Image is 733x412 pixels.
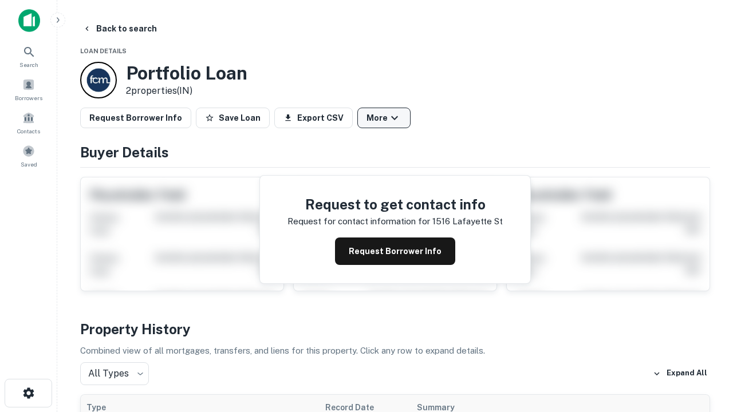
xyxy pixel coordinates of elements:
h4: Request to get contact info [287,194,503,215]
a: Saved [3,140,54,171]
h4: Property History [80,319,710,339]
button: Export CSV [274,108,353,128]
img: capitalize-icon.png [18,9,40,32]
h3: Portfolio Loan [126,62,247,84]
span: Borrowers [15,93,42,102]
p: 2 properties (IN) [126,84,247,98]
iframe: Chat Widget [676,284,733,339]
span: Search [19,60,38,69]
a: Search [3,41,54,72]
button: Request Borrower Info [335,237,455,265]
p: Combined view of all mortgages, transfers, and liens for this property. Click any row to expand d... [80,344,710,358]
a: Borrowers [3,74,54,105]
span: Contacts [17,126,40,136]
h4: Buyer Details [80,142,710,163]
p: 1516 lafayette st [432,215,503,228]
a: Contacts [3,107,54,138]
button: Save Loan [196,108,270,128]
button: More [357,108,411,128]
div: All Types [80,362,149,385]
p: Request for contact information for [287,215,430,228]
button: Back to search [78,18,161,39]
button: Expand All [650,365,710,382]
span: Loan Details [80,47,127,54]
button: Request Borrower Info [80,108,191,128]
span: Saved [21,160,37,169]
